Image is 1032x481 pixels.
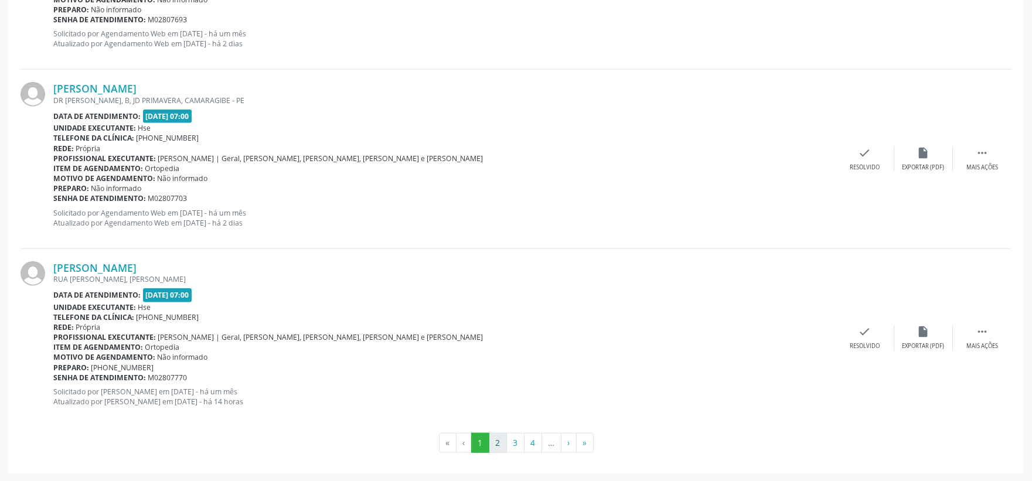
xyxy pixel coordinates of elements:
[53,153,156,163] b: Profissional executante:
[524,433,542,453] button: Go to page 4
[91,183,142,193] span: Não informado
[53,95,836,105] div: DR [PERSON_NAME], B, JD PRIMAVERA, CAMARAGIBE - PE
[158,153,483,163] span: [PERSON_NAME] | Geral, [PERSON_NAME], [PERSON_NAME], [PERSON_NAME] e [PERSON_NAME]
[53,352,155,362] b: Motivo de agendamento:
[21,261,45,286] img: img
[53,261,137,274] a: [PERSON_NAME]
[53,173,155,183] b: Motivo de agendamento:
[506,433,524,453] button: Go to page 3
[53,15,146,25] b: Senha de atendimento:
[53,312,134,322] b: Telefone da clínica:
[53,183,89,193] b: Preparo:
[850,163,880,172] div: Resolvido
[145,163,180,173] span: Ortopedia
[148,15,188,25] span: M02807693
[53,144,74,153] b: Rede:
[976,146,989,159] i: 
[53,332,156,342] b: Profissional executante:
[53,363,89,373] b: Preparo:
[158,332,483,342] span: [PERSON_NAME] | Geral, [PERSON_NAME], [PERSON_NAME], [PERSON_NAME] e [PERSON_NAME]
[158,173,208,183] span: Não informado
[850,342,880,350] div: Resolvido
[561,433,577,453] button: Go to next page
[76,322,101,332] span: Própria
[53,133,134,143] b: Telefone da clínica:
[53,373,146,383] b: Senha de atendimento:
[53,302,136,312] b: Unidade executante:
[917,325,930,338] i: insert_drive_file
[859,325,871,338] i: check
[76,144,101,153] span: Própria
[53,123,136,133] b: Unidade executante:
[145,342,180,352] span: Ortopedia
[53,193,146,203] b: Senha de atendimento:
[53,82,137,95] a: [PERSON_NAME]
[137,133,199,143] span: [PHONE_NUMBER]
[53,387,836,407] p: Solicitado por [PERSON_NAME] em [DATE] - há um mês Atualizado por [PERSON_NAME] em [DATE] - há 14...
[53,29,836,49] p: Solicitado por Agendamento Web em [DATE] - há um mês Atualizado por Agendamento Web em [DATE] - h...
[137,312,199,322] span: [PHONE_NUMBER]
[21,433,1011,453] ul: Pagination
[148,373,188,383] span: M02807770
[53,342,143,352] b: Item de agendamento:
[576,433,594,453] button: Go to last page
[53,208,836,228] p: Solicitado por Agendamento Web em [DATE] - há um mês Atualizado por Agendamento Web em [DATE] - h...
[489,433,507,453] button: Go to page 2
[902,342,945,350] div: Exportar (PDF)
[148,193,188,203] span: M02807703
[158,352,208,362] span: Não informado
[53,274,836,284] div: RUA [PERSON_NAME], [PERSON_NAME]
[53,290,141,300] b: Data de atendimento:
[138,302,151,312] span: Hse
[902,163,945,172] div: Exportar (PDF)
[21,82,45,107] img: img
[976,325,989,338] i: 
[53,111,141,121] b: Data de atendimento:
[53,163,143,173] b: Item de agendamento:
[53,322,74,332] b: Rede:
[966,342,998,350] div: Mais ações
[143,288,192,302] span: [DATE] 07:00
[917,146,930,159] i: insert_drive_file
[91,5,142,15] span: Não informado
[143,110,192,123] span: [DATE] 07:00
[53,5,89,15] b: Preparo:
[471,433,489,453] button: Go to page 1
[859,146,871,159] i: check
[138,123,151,133] span: Hse
[91,363,154,373] span: [PHONE_NUMBER]
[966,163,998,172] div: Mais ações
